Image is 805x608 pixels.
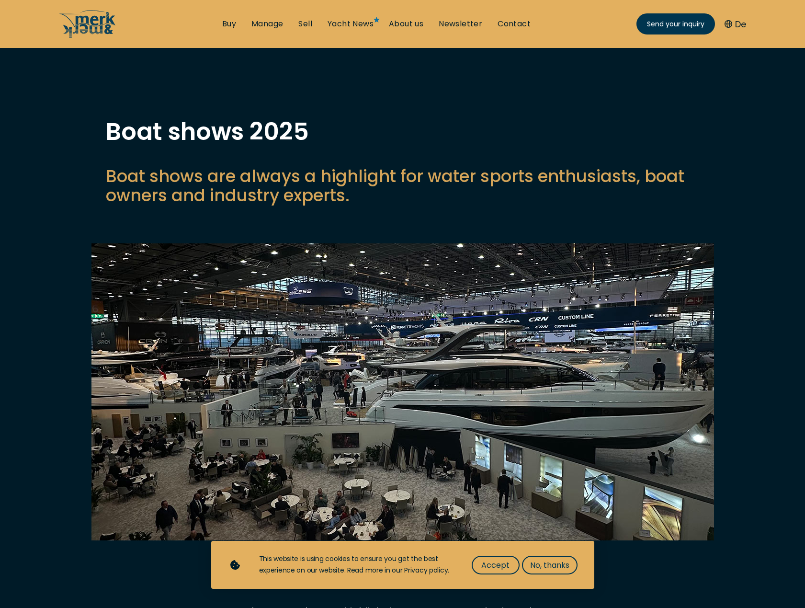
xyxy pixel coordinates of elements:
a: Manage [251,19,283,29]
button: Accept [472,556,520,574]
img: Merk&Merk [91,243,714,540]
span: Accept [481,559,510,571]
span: No, thanks [530,559,569,571]
h1: Boat shows 2025 [106,120,700,144]
a: About us [389,19,423,29]
a: Newsletter [439,19,482,29]
div: This website is using cookies to ensure you get the best experience on our website. Read more in ... [259,553,453,576]
span: Send your inquiry [647,19,704,29]
a: Privacy policy [404,565,448,575]
a: Buy [222,19,236,29]
button: No, thanks [522,556,578,574]
a: Sell [298,19,312,29]
a: Send your inquiry [636,13,715,34]
p: Boat shows are always a highlight for water sports enthusiasts, boat owners and industry experts. [106,167,700,205]
a: Yacht News [328,19,374,29]
a: Contact [498,19,531,29]
button: De [725,18,746,31]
